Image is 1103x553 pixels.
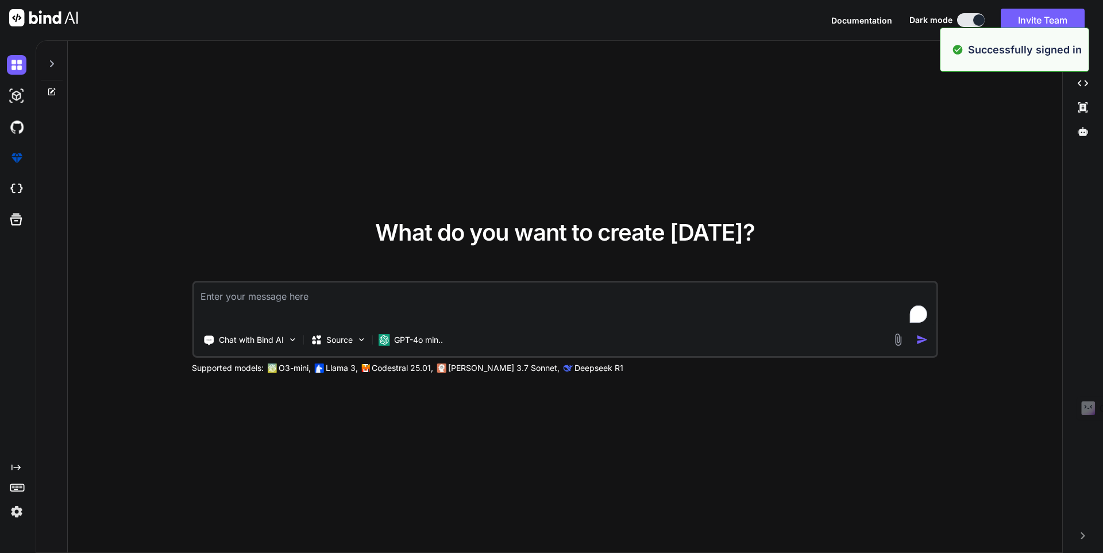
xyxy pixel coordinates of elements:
img: GPT-4o mini [378,334,389,346]
p: Chat with Bind AI [219,334,284,346]
p: Source [326,334,353,346]
span: What do you want to create [DATE]? [375,218,755,246]
img: alert [952,42,963,57]
img: GPT-4 [267,363,276,373]
p: Successfully signed in [968,42,1082,57]
textarea: To enrich screen reader interactions, please activate Accessibility in Grammarly extension settings [194,283,936,325]
img: Llama2 [314,363,323,373]
img: Pick Tools [287,335,297,345]
p: Supported models: [192,362,264,374]
p: Deepseek R1 [574,362,623,374]
img: Bind AI [9,9,78,26]
span: Documentation [831,16,892,25]
img: darkChat [7,55,26,75]
img: settings [7,502,26,521]
img: icon [916,334,928,346]
span: Dark mode [909,14,952,26]
p: O3-mini, [279,362,311,374]
img: Pick Models [356,335,366,345]
img: darkAi-studio [7,86,26,106]
p: GPT-4o min.. [394,334,443,346]
img: claude [437,363,446,373]
img: attachment [892,333,905,346]
p: [PERSON_NAME] 3.7 Sonnet, [448,362,560,374]
img: githubDark [7,117,26,137]
p: Codestral 25.01, [372,362,433,374]
img: claude [563,363,572,373]
p: Llama 3, [326,362,358,374]
button: Documentation [831,14,892,26]
button: Invite Team [1001,9,1085,32]
img: cloudideIcon [7,179,26,199]
img: Mistral-AI [361,364,369,372]
img: premium [7,148,26,168]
